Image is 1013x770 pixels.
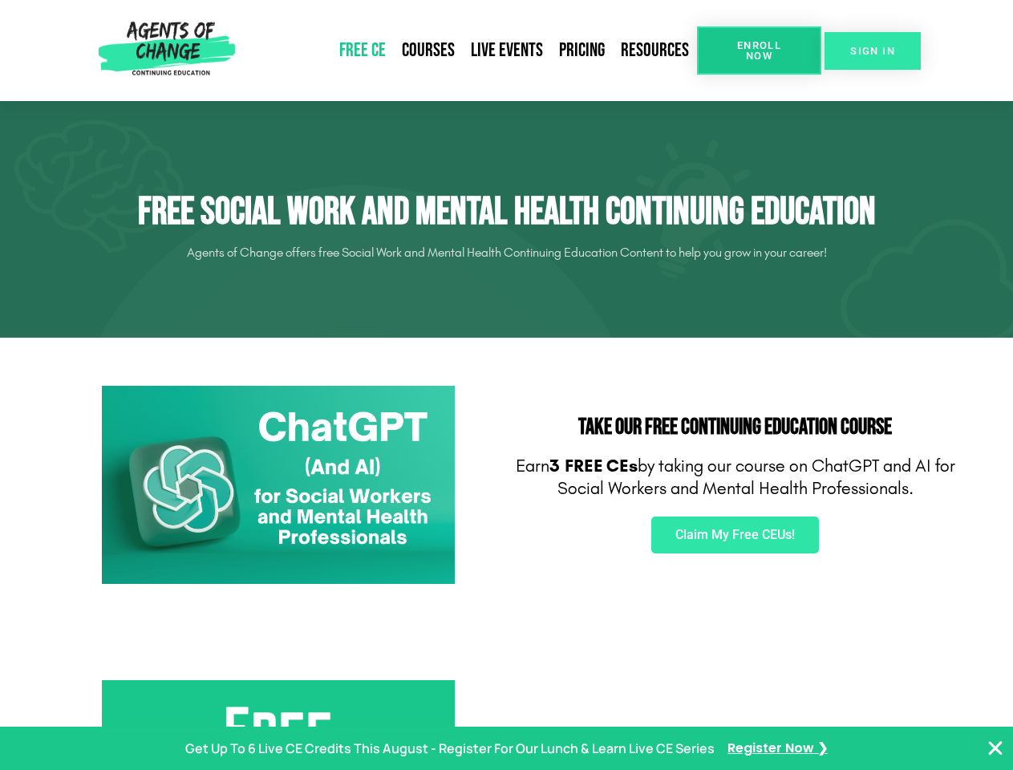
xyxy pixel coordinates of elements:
[58,240,956,265] p: Agents of Change offers free Social Work and Mental Health Continuing Education Content to help y...
[549,456,638,476] b: 3 FREE CEs
[551,32,613,69] a: Pricing
[463,32,551,69] a: Live Events
[723,40,796,61] span: Enroll Now
[185,737,715,760] p: Get Up To 6 Live CE Credits This August - Register For Our Lunch & Learn Live CE Series
[394,32,463,69] a: Courses
[850,46,895,56] span: SIGN IN
[697,26,821,75] a: Enroll Now
[58,189,956,236] h1: Free Social Work and Mental Health Continuing Education
[727,737,828,760] a: Register Now ❯
[651,517,819,553] a: Claim My Free CEUs!
[241,32,697,69] nav: Menu
[613,32,697,69] a: Resources
[825,32,921,70] a: SIGN IN
[515,416,956,439] h2: Take Our FREE Continuing Education Course
[675,529,795,541] span: Claim My Free CEUs!
[986,739,1005,758] button: Close Banner
[515,455,956,500] p: Earn by taking our course on ChatGPT and AI for Social Workers and Mental Health Professionals.
[331,32,394,69] a: Free CE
